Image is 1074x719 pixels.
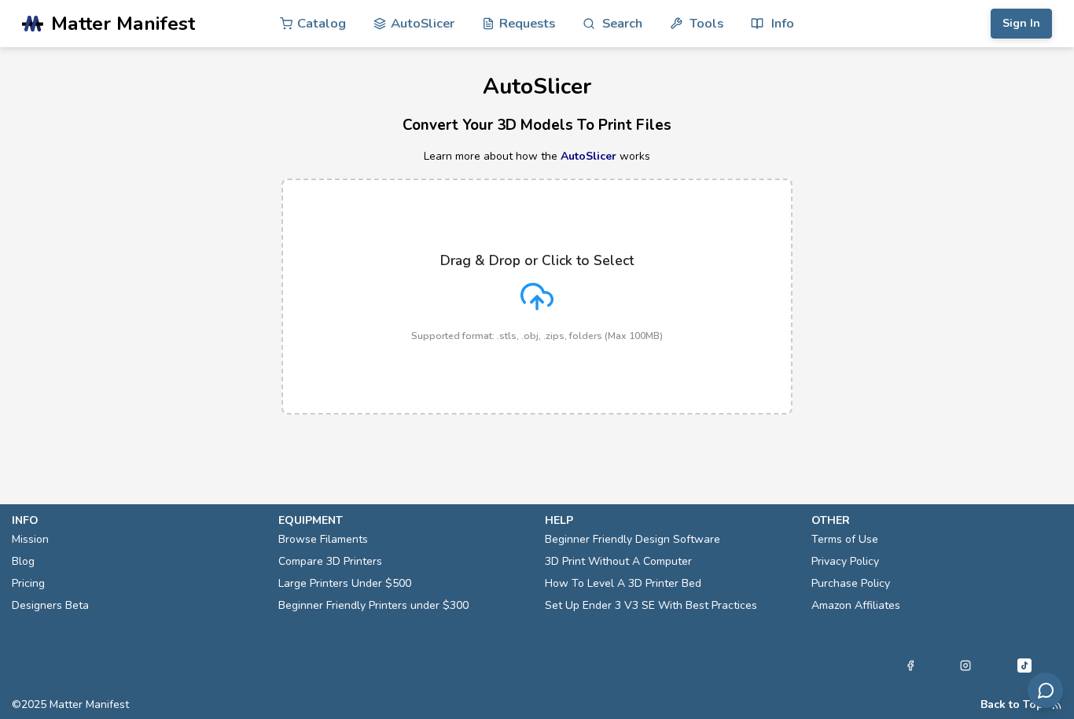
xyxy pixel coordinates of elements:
a: Beginner Friendly Printers under $300 [278,595,469,617]
a: 3D Print Without A Computer [545,551,692,573]
p: help [545,512,796,529]
a: Browse Filaments [278,529,368,551]
button: Back to Top [980,699,1043,711]
a: Facebook [905,656,916,675]
button: Send feedback via email [1028,673,1063,708]
p: Drag & Drop or Click to Select [440,253,634,268]
a: Set Up Ender 3 V3 SE With Best Practices [545,595,757,617]
a: Large Printers Under $500 [278,573,411,595]
a: Purchase Policy [811,573,890,595]
a: Blog [12,551,35,573]
button: Sign In [991,9,1052,39]
a: Compare 3D Printers [278,551,382,573]
a: Terms of Use [811,529,878,551]
a: Pricing [12,573,45,595]
p: info [12,512,263,529]
a: Instagram [960,656,971,675]
a: Designers Beta [12,595,89,617]
p: other [811,512,1062,529]
a: Mission [12,529,49,551]
a: Privacy Policy [811,551,879,573]
a: Beginner Friendly Design Software [545,529,720,551]
span: © 2025 Matter Manifest [12,699,129,711]
p: equipment [278,512,529,529]
a: Amazon Affiliates [811,595,900,617]
span: Matter Manifest [51,13,195,35]
a: RSS Feed [1051,699,1062,711]
a: Tiktok [1015,656,1034,675]
p: Supported format: .stls, .obj, .zips, folders (Max 100MB) [411,330,663,341]
a: AutoSlicer [561,149,616,164]
a: How To Level A 3D Printer Bed [545,573,701,595]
